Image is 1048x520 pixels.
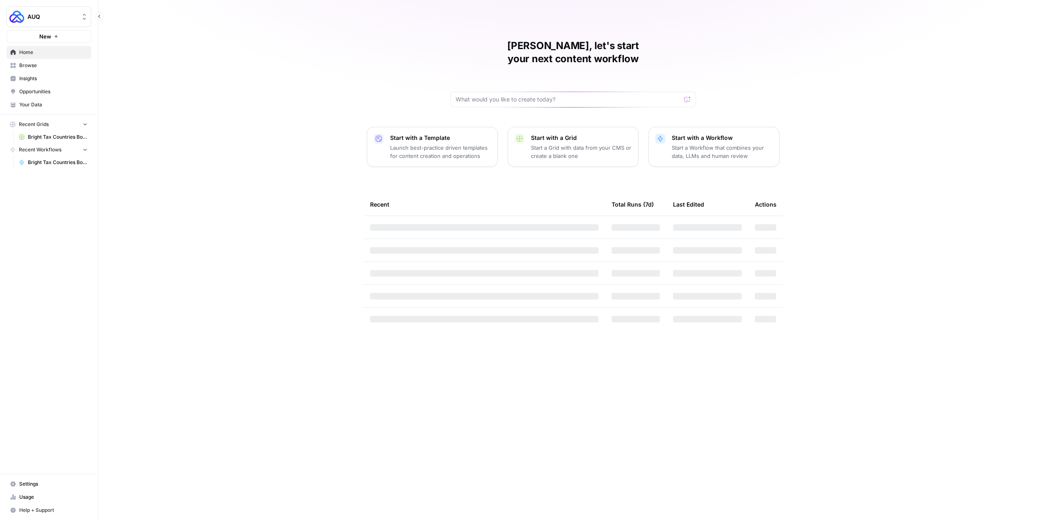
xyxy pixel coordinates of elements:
button: Help + Support [7,504,91,517]
button: Workspace: AUQ [7,7,91,27]
a: Browse [7,59,91,72]
span: Opportunities [19,88,88,95]
div: Last Edited [673,193,704,216]
span: Recent Workflows [19,146,61,153]
button: Start with a WorkflowStart a Workflow that combines your data, LLMs and human review [648,127,779,167]
p: Start a Workflow that combines your data, LLMs and human review [672,144,772,160]
span: Bright Tax Countries Bottom Tier Grid [28,133,88,141]
p: Start a Grid with data from your CMS or create a blank one [531,144,632,160]
input: What would you like to create today? [456,95,681,104]
a: Usage [7,491,91,504]
p: Start with a Workflow [672,134,772,142]
a: Bright Tax Countries Bottom Tier [15,156,91,169]
h1: [PERSON_NAME], let's start your next content workflow [450,39,696,65]
span: Usage [19,493,88,501]
a: Opportunities [7,85,91,98]
a: Your Data [7,98,91,111]
a: Home [7,46,91,59]
a: Settings [7,477,91,491]
button: New [7,30,91,43]
span: Bright Tax Countries Bottom Tier [28,159,88,166]
span: AUQ [27,13,77,21]
p: Launch best-practice driven templates for content creation and operations [390,144,491,160]
span: Your Data [19,101,88,108]
span: Help + Support [19,506,88,514]
img: AUQ Logo [9,9,24,24]
div: Total Runs (7d) [612,193,654,216]
button: Start with a GridStart a Grid with data from your CMS or create a blank one [508,127,639,167]
span: Settings [19,480,88,488]
a: Insights [7,72,91,85]
button: Start with a TemplateLaunch best-practice driven templates for content creation and operations [367,127,498,167]
span: New [39,32,51,41]
p: Start with a Template [390,134,491,142]
div: Recent [370,193,599,216]
span: Recent Grids [19,121,49,128]
span: Browse [19,62,88,69]
span: Home [19,49,88,56]
div: Actions [755,193,777,216]
span: Insights [19,75,88,82]
button: Recent Grids [7,118,91,131]
a: Bright Tax Countries Bottom Tier Grid [15,131,91,144]
p: Start with a Grid [531,134,632,142]
button: Recent Workflows [7,144,91,156]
